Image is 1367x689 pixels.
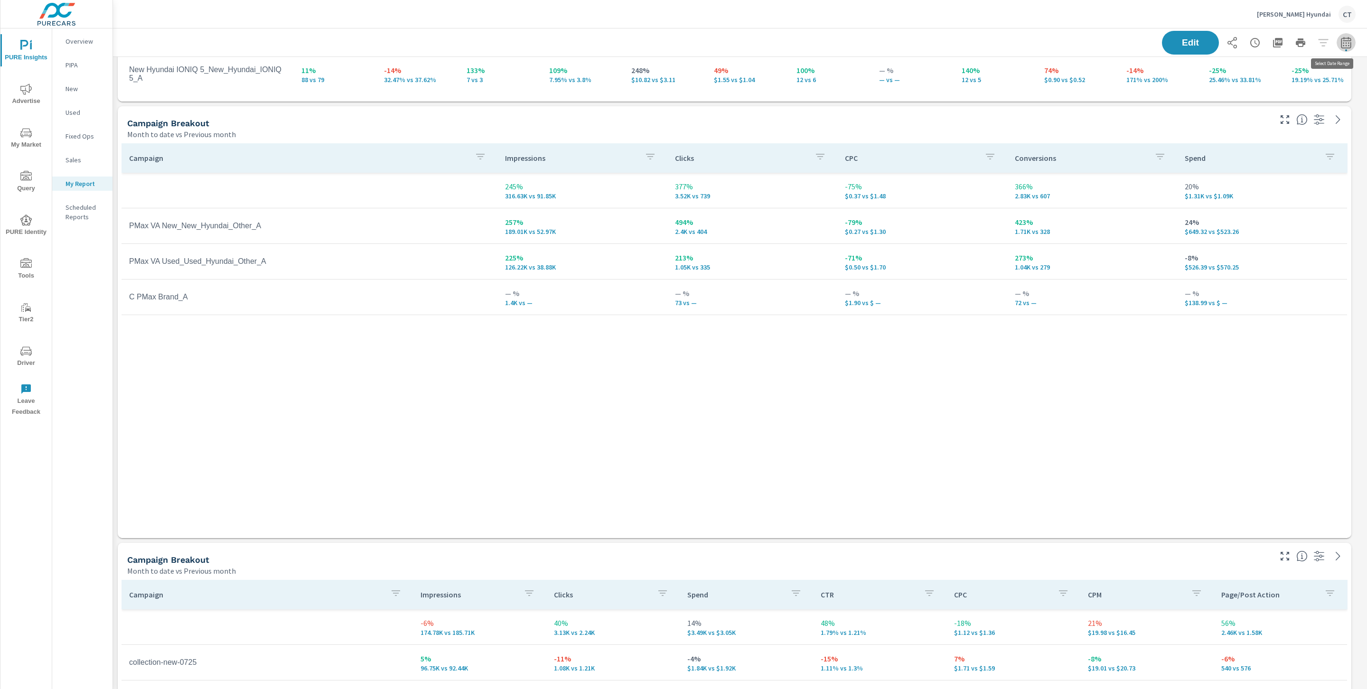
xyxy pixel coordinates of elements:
p: Month to date vs Previous month [127,129,236,140]
span: Edit [1171,38,1209,47]
p: CPM [1088,590,1183,599]
span: Driver [3,345,49,369]
p: Fixed Ops [66,131,105,141]
td: PMax VA Used_Used_Hyundai_Other_A [122,250,497,273]
p: 2,401 vs 404 [675,228,830,235]
p: 25.46% vs 33.81% [1209,76,1276,84]
p: 32.47% vs 37.62% [384,76,451,84]
p: -8% [1185,252,1339,263]
p: Sales [66,155,105,165]
p: Used [66,108,105,117]
p: 174,776 vs 185,706 [421,629,539,636]
p: Month to date vs Previous month [127,565,236,577]
p: -18% [954,617,1072,629]
p: Campaign [129,590,383,599]
p: 5% [421,653,539,664]
p: $19.98 vs $16.45 [1088,629,1206,636]
p: — % [505,288,660,299]
p: 133% [467,65,534,76]
p: Scheduled Reports [66,203,105,222]
p: 423% [1015,216,1170,228]
a: See more details in report [1330,549,1346,564]
p: 1.11% vs 1.3% [821,664,939,672]
span: Tools [3,258,49,281]
p: $1.84K vs $1.92K [687,664,805,672]
p: 248% [631,65,699,76]
p: 245% [505,181,660,192]
p: 7 vs 3 [467,76,534,84]
p: -6% [1221,653,1339,664]
p: [PERSON_NAME] Hyundai [1257,10,1331,19]
p: 21% [1088,617,1206,629]
p: 49% [714,65,781,76]
span: Advertise [3,84,49,107]
p: 126,218 vs 38,883 [505,263,660,271]
p: -25% [1292,65,1359,76]
p: -8% [1088,653,1206,664]
p: $649.32 vs $523.26 [1185,228,1339,235]
p: 12 vs 5 [962,76,1029,84]
p: -4% [687,653,805,664]
p: Campaign [129,153,467,163]
p: 24% [1185,216,1339,228]
p: 225% [505,252,660,263]
p: 7% [954,653,1072,664]
p: $1,314.70 vs $1,093.51 [1185,192,1339,200]
div: Sales [52,153,112,167]
p: 257% [505,216,660,228]
p: -79% [845,216,1000,228]
p: 7.95% vs 3.8% [549,76,617,84]
p: CPC [954,590,1049,599]
p: -11% [554,653,672,664]
p: CPC [845,153,977,163]
p: $1.71 vs $1.59 [954,664,1072,672]
p: Spend [1185,153,1317,163]
p: Clicks [675,153,807,163]
span: Leave Feedback [3,383,49,418]
button: Print Report [1291,33,1310,52]
p: New [66,84,105,93]
div: New [52,82,112,96]
p: -25% [1209,65,1276,76]
div: My Report [52,177,112,191]
p: — vs — [879,76,946,84]
p: — % [1015,288,1170,299]
p: $0.90 vs $0.52 [1044,76,1112,84]
p: $0.37 vs $1.48 [845,192,1000,200]
p: 3,524 vs 739 [675,192,830,200]
p: 273% [1015,252,1170,263]
p: My Report [66,179,105,188]
div: Overview [52,34,112,48]
p: 20% [1185,181,1339,192]
p: 171% vs 200% [1126,76,1194,84]
span: Tier2 [3,302,49,325]
span: PURE Identity [3,214,49,238]
p: Page/Post Action [1221,590,1317,599]
button: Make Fullscreen [1277,549,1292,564]
p: 1.05K vs 335 [675,263,830,271]
p: 19.19% vs 25.71% [1292,76,1359,84]
p: 1.4K vs — [505,299,660,307]
p: $1.90 vs $ — [845,299,1000,307]
p: Overview [66,37,105,46]
p: -71% [845,252,1000,263]
p: — % [675,288,830,299]
button: "Export Report to PDF" [1268,33,1287,52]
p: -14% [1126,65,1194,76]
p: 88 vs 79 [301,76,369,84]
div: PIPA [52,58,112,72]
p: — % [845,288,1000,299]
p: Spend [687,590,783,599]
td: C PMax Brand_A [122,285,497,309]
p: -6% [421,617,539,629]
div: Fixed Ops [52,129,112,143]
p: Clicks [554,590,649,599]
div: Used [52,105,112,120]
span: This is a summary of PMAX performance results by campaign. Each column can be sorted. [1296,114,1308,125]
p: $0.50 vs $1.70 [845,263,1000,271]
p: Conversions [1015,153,1147,163]
p: — % [879,65,946,76]
p: 74% [1044,65,1112,76]
p: 377% [675,181,830,192]
p: 73 vs — [675,299,830,307]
